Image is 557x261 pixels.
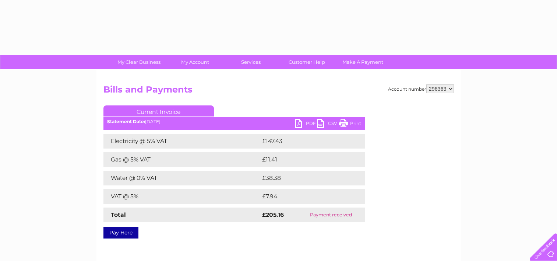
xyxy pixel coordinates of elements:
td: £147.43 [260,134,351,149]
td: £38.38 [260,171,350,185]
a: Services [221,55,281,69]
a: My Clear Business [109,55,169,69]
a: CSV [317,119,339,130]
td: £7.94 [260,189,348,204]
a: Current Invoice [103,105,214,116]
div: [DATE] [103,119,365,124]
a: Pay Here [103,227,138,239]
a: Print [339,119,361,130]
a: My Account [165,55,225,69]
td: Payment received [297,208,364,222]
strong: Total [111,211,126,218]
td: £11.41 [260,152,348,167]
strong: £205.16 [262,211,284,218]
td: Electricity @ 5% VAT [103,134,260,149]
h2: Bills and Payments [103,84,454,98]
a: Customer Help [276,55,337,69]
div: Account number [388,84,454,93]
td: Water @ 0% VAT [103,171,260,185]
td: Gas @ 5% VAT [103,152,260,167]
b: Statement Date: [107,119,145,124]
a: Make A Payment [332,55,393,69]
a: PDF [295,119,317,130]
td: VAT @ 5% [103,189,260,204]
